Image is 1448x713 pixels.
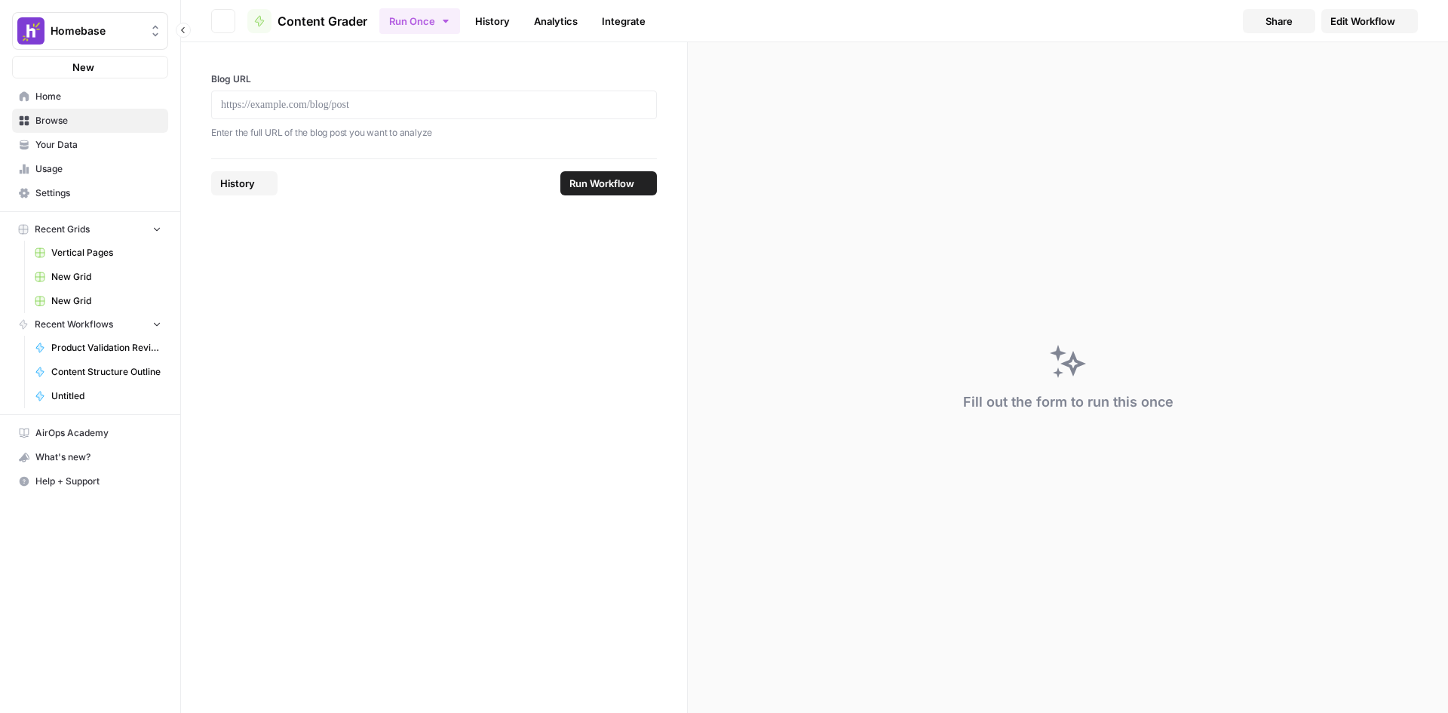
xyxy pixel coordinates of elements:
button: Run Once [379,8,460,34]
span: AirOps Academy [35,426,161,440]
div: What's new? [13,446,167,469]
button: Run Workflow [560,171,657,195]
span: Share [1265,14,1293,29]
a: New Grid [28,289,168,313]
img: Homebase Logo [17,17,44,45]
span: Product Validation Revision [51,341,161,355]
a: AirOps Academy [12,421,168,445]
span: Home [35,90,161,103]
a: Content Grader [247,9,367,33]
span: Vertical Pages [51,246,161,260]
a: Product Validation Revision [28,336,168,360]
a: Integrate [593,9,655,33]
a: New Grid [28,265,168,289]
p: Enter the full URL of the blog post you want to analyze [211,125,657,140]
span: Run Workflow [569,176,634,191]
a: Settings [12,181,168,205]
span: Recent Workflows [35,318,113,331]
button: Recent Workflows [12,313,168,336]
button: New [12,56,168,78]
span: Content Grader [278,12,367,30]
span: Untitled [51,389,161,403]
span: Your Data [35,138,161,152]
button: Share [1243,9,1315,33]
a: Vertical Pages [28,241,168,265]
span: Edit Workflow [1330,14,1395,29]
span: Browse [35,114,161,128]
button: Recent Grids [12,218,168,241]
button: History [211,171,278,195]
a: Browse [12,109,168,133]
span: Settings [35,186,161,200]
button: What's new? [12,445,168,469]
a: History [466,9,519,33]
span: Help + Support [35,475,161,488]
span: New Grid [51,294,161,308]
span: Usage [35,162,161,176]
a: Content Structure Outline [28,360,168,384]
a: Usage [12,157,168,181]
a: Untitled [28,384,168,408]
label: Blog URL [211,72,657,86]
span: Recent Grids [35,223,90,236]
span: New Grid [51,270,161,284]
a: Analytics [525,9,587,33]
span: History [220,176,255,191]
a: Your Data [12,133,168,157]
button: Workspace: Homebase [12,12,168,50]
button: Help + Support [12,469,168,493]
span: Homebase [51,23,142,38]
span: Content Structure Outline [51,365,161,379]
span: New [72,60,94,75]
div: Fill out the form to run this once [963,392,1173,413]
a: Edit Workflow [1321,9,1418,33]
a: Home [12,85,168,109]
